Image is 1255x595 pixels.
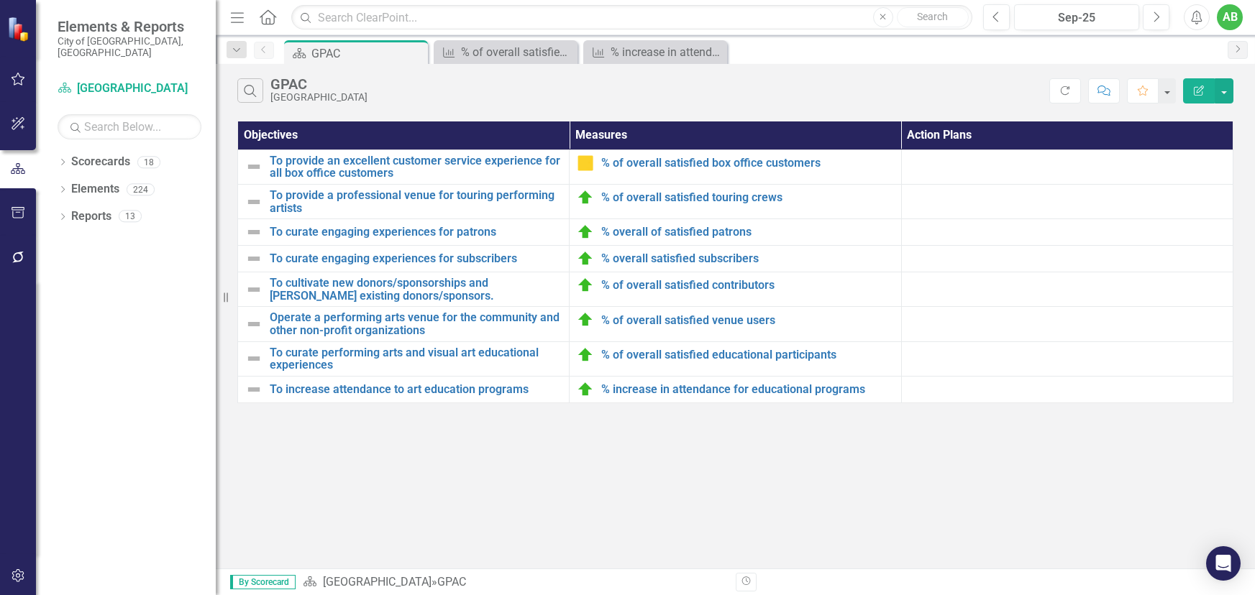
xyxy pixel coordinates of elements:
img: Caution [577,154,594,172]
img: On Target [577,223,594,241]
div: Sep-25 [1019,9,1135,27]
td: Double-Click to Edit Right Click for Context Menu [570,376,901,402]
a: % of overall satisfied contributors [601,279,893,292]
div: Open Intercom Messenger [1206,546,1241,581]
a: % of overall satisfied touring crews [601,191,893,204]
td: Double-Click to Edit Right Click for Context Menu [238,185,570,219]
img: Not Defined [245,350,263,367]
td: Double-Click to Edit Right Click for Context Menu [238,246,570,272]
a: To provide a professional venue for touring performing artists [270,189,562,214]
span: Search [917,11,948,22]
a: % increase in attendance for educational programs [587,43,724,61]
td: Double-Click to Edit Right Click for Context Menu [570,219,901,246]
a: To curate engaging experiences for patrons [270,226,562,239]
span: By Scorecard [230,575,296,589]
img: ClearPoint Strategy [7,17,32,42]
a: To curate performing arts and visual art educational experiences [270,346,562,372]
a: % overall satisfied subscribers [601,252,893,265]
a: Scorecards [71,154,130,170]
img: On Target [577,189,594,206]
small: City of [GEOGRAPHIC_DATA], [GEOGRAPHIC_DATA] [58,35,201,59]
img: On Target [577,277,594,294]
img: Not Defined [245,158,263,175]
img: Not Defined [245,193,263,211]
a: % overall of satisfied patrons [601,226,893,239]
a: To provide an excellent customer service experience for all box office customers [270,154,562,180]
td: Double-Click to Edit Right Click for Context Menu [238,376,570,402]
td: Double-Click to Edit Right Click for Context Menu [570,246,901,272]
a: % of overall satisfied venue users [601,314,893,327]
a: [GEOGRAPHIC_DATA] [58,80,201,97]
td: Double-Click to Edit Right Click for Context Menu [238,272,570,307]
img: On Target [577,250,594,267]
div: [GEOGRAPHIC_DATA] [270,92,368,103]
button: Search [897,7,969,27]
div: 224 [127,183,155,195]
div: % increase in attendance for educational programs [611,43,724,61]
img: On Target [577,311,594,328]
img: Not Defined [245,381,263,398]
td: Double-Click to Edit Right Click for Context Menu [570,307,901,341]
a: Elements [71,181,119,198]
div: GPAC [311,45,424,63]
td: Double-Click to Edit Right Click for Context Menu [238,307,570,341]
a: % of overall satisfied touring crews [437,43,574,61]
a: Operate a performing arts venue for the community and other non-profit organizations [270,311,562,336]
div: % of overall satisfied touring crews [461,43,574,61]
img: Not Defined [245,250,263,267]
td: Double-Click to Edit Right Click for Context Menu [238,341,570,376]
img: On Target [577,381,594,398]
span: Elements & Reports [58,18,201,35]
div: 18 [137,156,160,168]
a: % increase in attendance for educational programs [601,383,893,396]
div: » [303,574,725,591]
a: % of overall satisfied educational participants [601,349,893,361]
a: Reports [71,208,111,225]
img: Not Defined [245,281,263,298]
div: GPAC [270,76,368,92]
button: AB [1217,4,1243,30]
td: Double-Click to Edit Right Click for Context Menu [570,341,901,376]
a: To cultivate new donors/sponsorships and [PERSON_NAME] existing donors/sponsors. [270,277,562,302]
a: To curate engaging experiences for subscribers [270,252,562,265]
img: Not Defined [245,223,263,241]
img: Not Defined [245,315,263,333]
img: On Target [577,346,594,364]
div: GPAC [437,575,466,589]
div: 13 [119,211,142,223]
td: Double-Click to Edit Right Click for Context Menu [570,149,901,184]
a: To increase attendance to art education programs [270,383,562,396]
td: Double-Click to Edit Right Click for Context Menu [238,219,570,246]
input: Search ClearPoint... [291,5,972,30]
a: [GEOGRAPHIC_DATA] [323,575,432,589]
td: Double-Click to Edit Right Click for Context Menu [570,272,901,307]
td: Double-Click to Edit Right Click for Context Menu [238,149,570,184]
button: Sep-25 [1014,4,1140,30]
input: Search Below... [58,114,201,139]
td: Double-Click to Edit Right Click for Context Menu [570,185,901,219]
a: % of overall satisfied box office customers [601,157,893,170]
